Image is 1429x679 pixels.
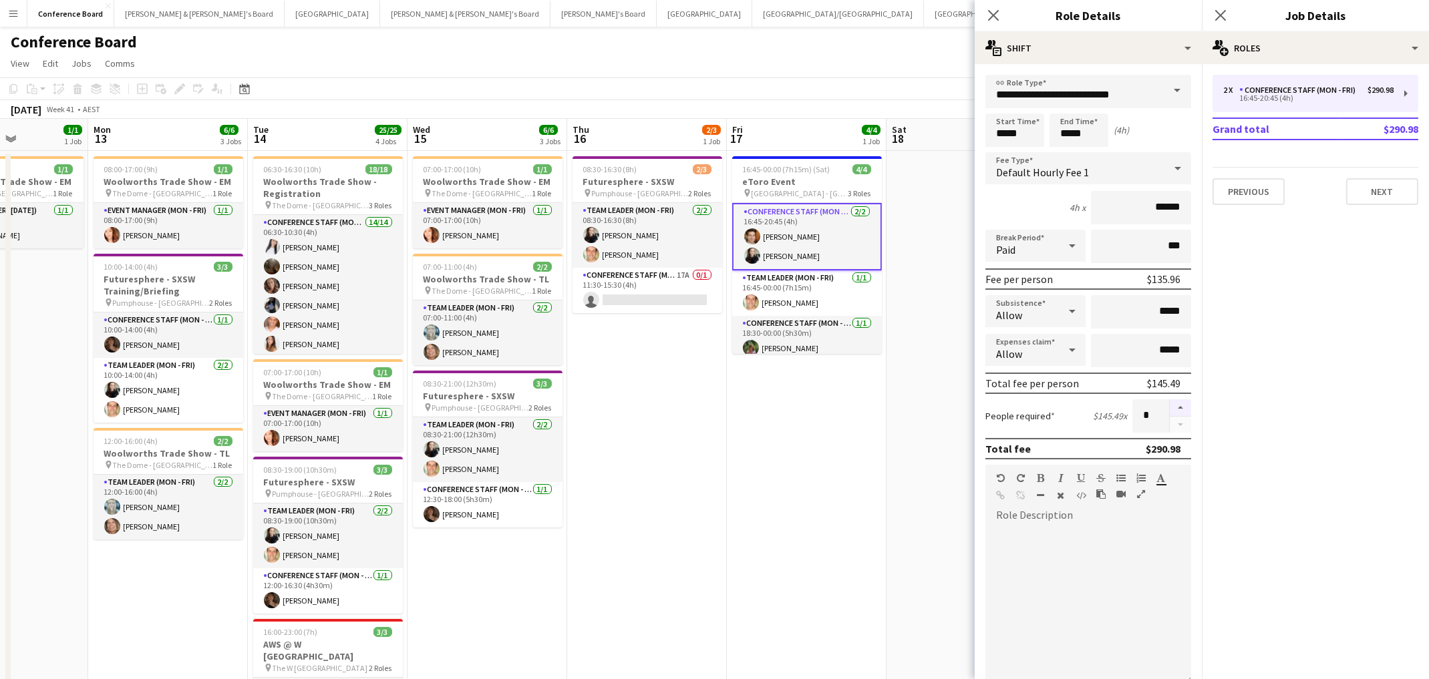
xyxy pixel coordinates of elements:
app-job-card: 07:00-17:00 (10h)1/1Woolworths Trade Show - EM The Dome - [GEOGRAPHIC_DATA]1 RoleEvent Manager (M... [413,156,563,248]
button: [PERSON_NAME] & [PERSON_NAME]'s Board [380,1,550,27]
app-job-card: 08:30-19:00 (10h30m)3/3Futuresphere - SXSW Pumphouse - [GEOGRAPHIC_DATA]2 RolesTeam Leader (Mon -... [253,457,403,614]
span: 4/4 [852,164,871,174]
span: Jobs [71,57,92,69]
span: 1 Role [213,188,232,198]
span: 07:00-17:00 (10h) [264,367,322,377]
h3: Futuresphere - SXSW [573,176,722,188]
span: 3 Roles [848,188,871,198]
button: [GEOGRAPHIC_DATA] [285,1,380,27]
button: Ordered List [1136,473,1146,483]
div: Fee per person [985,272,1053,286]
span: 14 [251,131,269,146]
span: [GEOGRAPHIC_DATA] - [GEOGRAPHIC_DATA] [752,188,848,198]
div: 06:30-16:30 (10h)18/18Woolworths Trade Show - Registration The Dome - [GEOGRAPHIC_DATA]3 RolesCon... [253,156,403,354]
app-card-role: Team Leader (Mon - Fri)2/208:30-16:30 (8h)[PERSON_NAME][PERSON_NAME] [573,203,722,268]
button: Text Color [1156,473,1166,483]
button: Previous [1213,178,1285,205]
h3: Woolworths Trade Show - EM [413,176,563,188]
td: $290.98 [1339,118,1418,140]
div: $290.98 [1146,442,1180,455]
span: 18 [890,131,907,146]
span: 3/3 [214,262,232,272]
span: 1/1 [63,125,82,135]
span: Pumphouse - [GEOGRAPHIC_DATA] [432,403,529,413]
button: [GEOGRAPHIC_DATA] [924,1,1019,27]
span: 2 Roles [689,188,711,198]
span: Default Hourly Fee 1 [996,166,1089,179]
app-job-card: 12:00-16:00 (4h)2/2Woolworths Trade Show - TL The Dome - [GEOGRAPHIC_DATA]1 RoleTeam Leader (Mon ... [94,428,243,539]
span: 1/1 [54,164,73,174]
span: Pumphouse - [GEOGRAPHIC_DATA] [113,298,210,308]
span: The Dome - [GEOGRAPHIC_DATA] [113,188,213,198]
button: HTML Code [1076,490,1086,501]
app-card-role: Conference Staff (Mon - Fri)1/112:00-16:30 (4h30m)[PERSON_NAME] [253,568,403,614]
div: $145.49 x [1093,410,1127,422]
span: Thu [573,124,589,136]
app-card-role: Team Leader (Mon - Fri)2/212:00-16:00 (4h)[PERSON_NAME][PERSON_NAME] [94,475,243,539]
button: Insert video [1116,489,1126,499]
div: 07:00-17:00 (10h)1/1Woolworths Trade Show - EM The Dome - [GEOGRAPHIC_DATA]1 RoleEvent Manager (M... [253,359,403,451]
div: 1 Job [862,136,880,146]
div: 07:00-11:00 (4h)2/2Woolworths Trade Show - TL The Dome - [GEOGRAPHIC_DATA]1 RoleTeam Leader (Mon ... [413,254,563,365]
button: Horizontal Line [1036,490,1046,501]
app-card-role: Team Leader (Mon - Fri)2/210:00-14:00 (4h)[PERSON_NAME][PERSON_NAME] [94,358,243,423]
td: Grand total [1213,118,1339,140]
span: The Dome - [GEOGRAPHIC_DATA] [432,286,532,296]
div: 3 Jobs [540,136,561,146]
span: 2/3 [693,164,711,174]
span: Allow [996,347,1022,361]
span: 1/1 [214,164,232,174]
app-card-role: Event Manager (Mon - Fri)1/107:00-17:00 (10h)[PERSON_NAME] [413,203,563,248]
button: Undo [996,473,1005,483]
span: Comms [105,57,135,69]
span: 1 Role [532,286,552,296]
h3: Woolworths Trade Show - TL [94,447,243,459]
span: 4/4 [862,125,881,135]
span: Allow [996,308,1022,322]
span: 10:00-14:00 (4h) [104,262,158,272]
div: $135.96 [1147,272,1180,286]
button: Conference Board [27,1,114,27]
span: The Dome - [GEOGRAPHIC_DATA] [273,391,373,401]
button: Redo [1016,473,1025,483]
h3: Role Details [975,7,1202,24]
h3: Woolworths Trade Show - EM [253,379,403,391]
span: 6/6 [539,125,558,135]
h3: Futuresphere - SXSW [253,476,403,488]
span: 3 Roles [369,200,392,210]
app-job-card: 10:00-14:00 (4h)3/3Futuresphere - SXSW Training/Briefing Pumphouse - [GEOGRAPHIC_DATA]2 RolesConf... [94,254,243,423]
span: 2 Roles [529,403,552,413]
span: 1/1 [373,367,392,377]
button: Increase [1170,399,1191,417]
span: 3/3 [373,627,392,637]
span: 1 Role [213,460,232,470]
button: [GEOGRAPHIC_DATA] [657,1,752,27]
span: 6/6 [220,125,239,135]
div: 08:30-16:30 (8h)2/3Futuresphere - SXSW Pumphouse - [GEOGRAPHIC_DATA]2 RolesTeam Leader (Mon - Fri... [573,156,722,313]
button: Bold [1036,473,1046,483]
span: Tue [253,124,269,136]
span: 06:30-16:30 (10h) [264,164,322,174]
button: Clear Formatting [1056,490,1066,501]
h1: Conference Board [11,32,137,52]
label: People required [985,410,1055,422]
span: 1 Role [373,391,392,401]
span: 18/18 [365,164,392,174]
app-card-role: Team Leader (Mon - Fri)2/207:00-11:00 (4h)[PERSON_NAME][PERSON_NAME] [413,300,563,365]
button: Paste as plain text [1096,489,1106,499]
h3: Futuresphere - SXSW Training/Briefing [94,273,243,297]
span: 16 [571,131,589,146]
span: 07:00-11:00 (4h) [424,262,478,272]
div: Total fee per person [985,377,1079,390]
div: 16:45-00:00 (7h15m) (Sat)4/4eToro Event [GEOGRAPHIC_DATA] - [GEOGRAPHIC_DATA]3 RolesConference St... [732,156,882,354]
span: 15 [411,131,430,146]
app-job-card: 08:00-17:00 (9h)1/1Woolworths Trade Show - EM The Dome - [GEOGRAPHIC_DATA]1 RoleEvent Manager (Mo... [94,156,243,248]
span: 1/1 [533,164,552,174]
span: 13 [92,131,111,146]
app-card-role: Conference Staff (Mon - Fri)1/112:30-18:00 (5h30m)[PERSON_NAME] [413,482,563,527]
button: [PERSON_NAME]'s Board [550,1,657,27]
button: Fullscreen [1136,489,1146,499]
div: 1 Job [703,136,720,146]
